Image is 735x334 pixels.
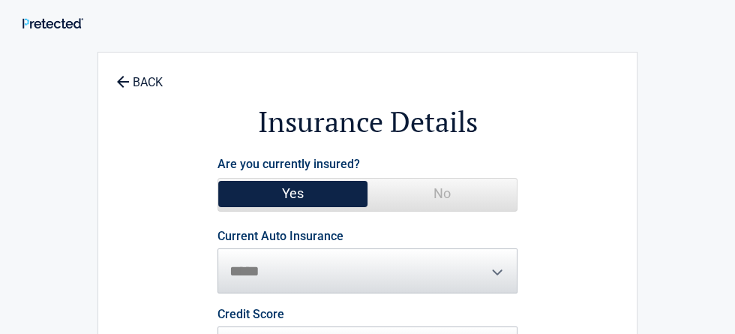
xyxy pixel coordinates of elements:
[367,179,517,209] span: No
[113,62,166,89] a: BACK
[218,179,367,209] span: Yes
[217,230,343,242] label: Current Auto Insurance
[217,308,284,320] label: Credit Score
[217,154,360,174] label: Are you currently insured?
[22,18,83,29] img: Main Logo
[106,103,629,141] h2: Insurance Details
